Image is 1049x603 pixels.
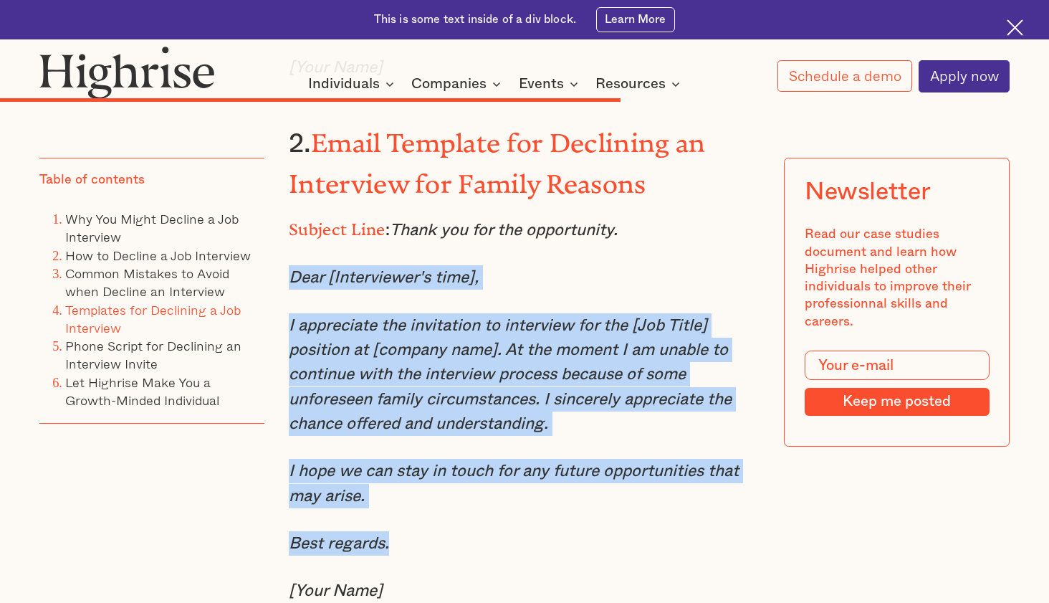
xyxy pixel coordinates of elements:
strong: Subject Line [289,220,385,231]
div: Read our case studies document and learn how Highrise helped other individuals to improve their p... [805,226,990,331]
strong: Email Template for Declining an Interview for Family Reasons [289,128,705,186]
div: Companies [411,75,487,92]
input: Keep me posted [805,388,990,415]
a: Schedule a demo [777,60,912,92]
div: Companies [411,75,505,92]
div: Events [519,75,564,92]
a: Apply now [919,60,1010,92]
div: Individuals [308,75,398,92]
div: Table of contents [39,171,145,189]
div: Resources [595,75,666,92]
div: Newsletter [805,178,931,206]
form: Modal Form [805,351,990,416]
a: Templates for Declining a Job Interview [65,300,241,338]
a: How to Decline a Job Interview [65,245,251,265]
div: Events [519,75,583,92]
a: Why You Might Decline a Job Interview [65,209,239,247]
img: Cross icon [1007,19,1023,36]
div: This is some text inside of a div block. [374,12,576,28]
em: Dear [Interviewer's time], [289,270,479,285]
div: Resources [595,75,684,92]
em: I appreciate the invitation to interview for the [Job Title] position at [company name]. At the m... [289,318,732,432]
p: : [289,214,760,242]
em: Best regards. [289,536,389,551]
a: Let Highrise Make You a Growth-Minded Individual [65,372,219,410]
a: Phone Script for Declining an Interview Invite [65,336,241,374]
div: Individuals [308,75,380,92]
a: Common Mistakes to Avoid when Decline an Interview [65,263,229,301]
em: [Your Name] [289,583,383,599]
h3: 2. [289,120,760,201]
input: Your e-mail [805,351,990,380]
img: Highrise logo [39,46,215,99]
a: Learn More [596,7,676,32]
em: I hope we can stay in touch for any future opportunities that may arise. [289,463,739,503]
em: Thank you for the opportunity. [390,222,618,238]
